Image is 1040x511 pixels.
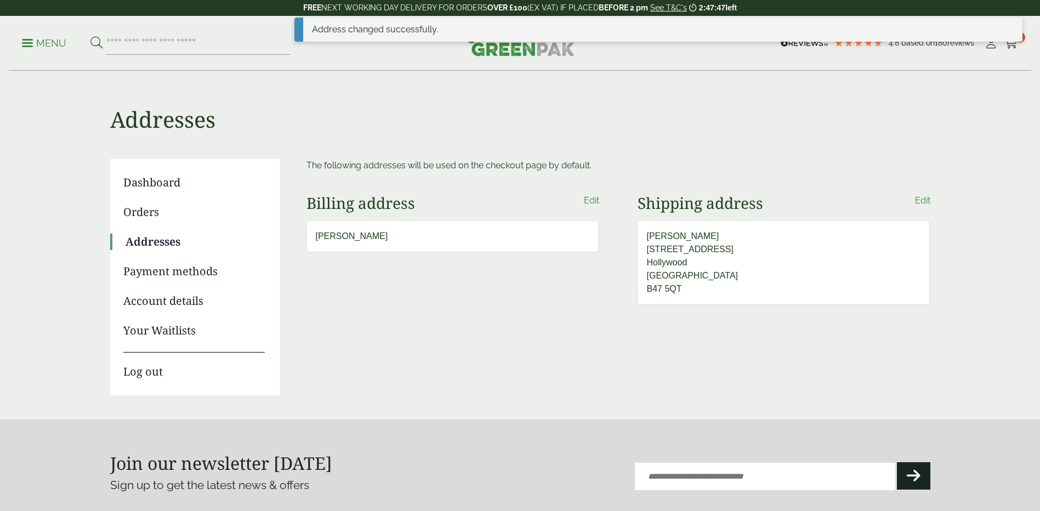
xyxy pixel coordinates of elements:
[126,234,265,250] a: Addresses
[599,3,648,12] strong: BEFORE 2 pm
[638,194,763,213] h3: Shipping address
[123,352,265,380] a: Log out
[915,194,930,207] a: Edit
[123,204,265,220] a: Orders
[22,37,66,50] p: Menu
[110,476,479,494] p: Sign up to get the latest news & offers
[303,3,321,12] strong: FREE
[584,194,599,207] a: Edit
[650,3,687,12] a: See T&C's
[725,3,737,12] span: left
[110,451,332,475] strong: Join our newsletter [DATE]
[699,3,725,12] span: 2:47:47
[487,3,527,12] strong: OVER £100
[123,322,265,339] a: Your Waitlists
[123,263,265,280] a: Payment methods
[294,18,1022,42] div: Address changed successfully.
[306,159,930,172] p: The following addresses will be used on the checkout page by default.
[638,220,930,305] address: [PERSON_NAME] [STREET_ADDRESS] Hollywood [GEOGRAPHIC_DATA] B47 5QT
[123,174,265,191] a: Dashboard
[22,37,66,48] a: Menu
[306,194,415,213] h3: Billing address
[110,71,930,133] h1: Addresses
[123,293,265,309] a: Account details
[306,220,599,253] address: [PERSON_NAME]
